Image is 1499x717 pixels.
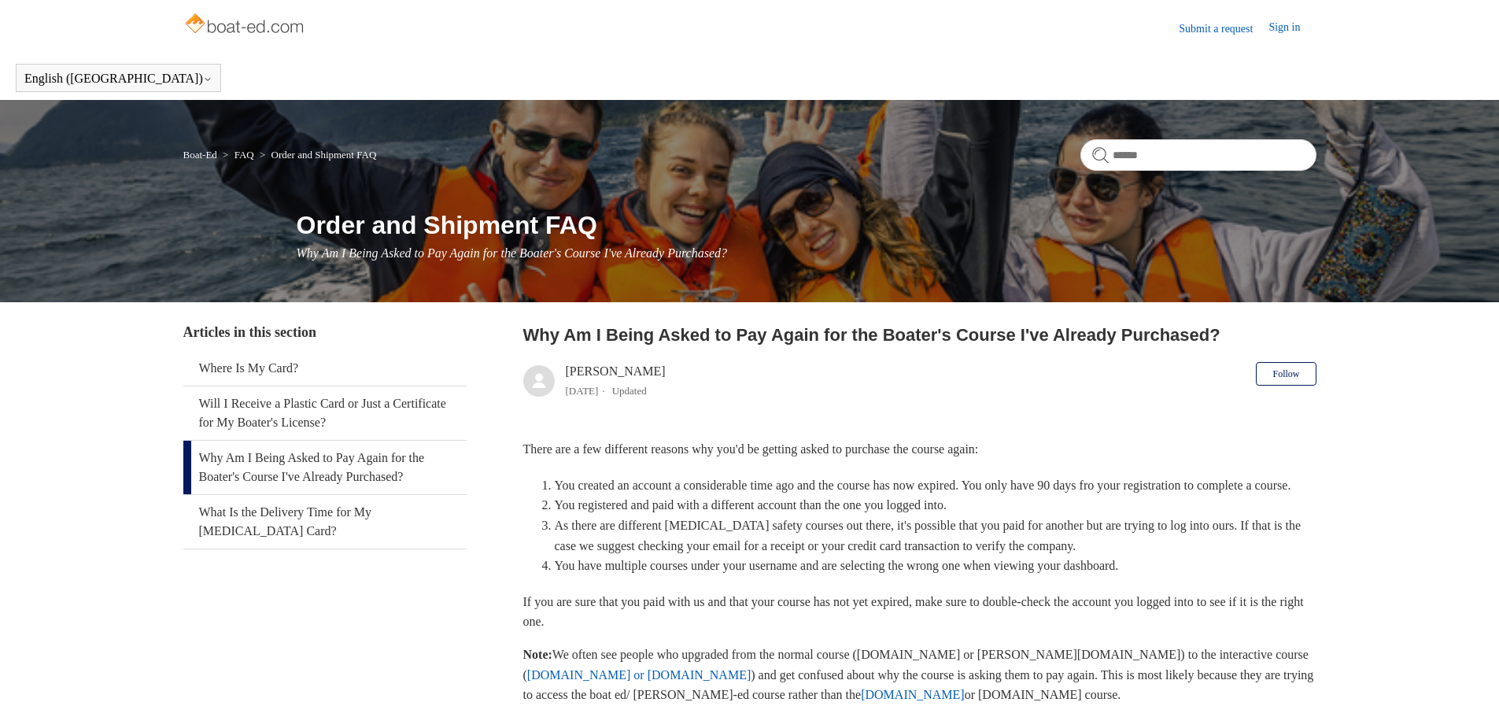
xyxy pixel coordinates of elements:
a: Will I Receive a Plastic Card or Just a Certificate for My Boater's License? [183,386,467,440]
a: What Is the Delivery Time for My [MEDICAL_DATA] Card? [183,495,467,549]
li: You registered and paid with a different account than the one you logged into. [555,495,1316,516]
span: Why Am I Being Asked to Pay Again for the Boater's Course I've Already Purchased? [297,246,727,260]
h2: Why Am I Being Asked to Pay Again for the Boater's Course I've Already Purchased? [523,322,1316,348]
a: [DOMAIN_NAME] or [DOMAIN_NAME] [527,668,751,682]
p: We often see people who upgraded from the normal course ([DOMAIN_NAME] or [PERSON_NAME][DOMAIN_NA... [523,645,1316,705]
strong: Note: [523,648,552,661]
a: Why Am I Being Asked to Pay Again for the Boater's Course I've Already Purchased? [183,441,467,494]
a: FAQ [234,149,254,161]
button: English ([GEOGRAPHIC_DATA]) [24,72,212,86]
a: Boat-Ed [183,149,217,161]
a: Where Is My Card? [183,351,467,386]
time: 03/01/2024, 12:51 [566,385,599,397]
a: [DOMAIN_NAME] [861,688,965,701]
div: [PERSON_NAME] [566,362,666,400]
a: Sign in [1268,19,1316,38]
li: You created an account a considerable time ago and the course has now expired. You only have 90 d... [555,475,1316,496]
img: Boat-Ed Help Center home page [183,9,308,41]
li: Order and Shipment FAQ [257,149,376,161]
button: Follow Article [1256,362,1316,386]
a: Order and Shipment FAQ [271,149,377,161]
li: FAQ [220,149,257,161]
li: Boat-Ed [183,149,220,161]
li: Updated [612,385,647,397]
p: There are a few different reasons why you'd be getting asked to purchase the course again: [523,439,1316,460]
li: As there are different [MEDICAL_DATA] safety courses out there, it's possible that you paid for a... [555,516,1316,556]
p: If you are sure that you paid with us and that your course has not yet expired, make sure to doub... [523,592,1316,632]
h1: Order and Shipment FAQ [297,206,1316,244]
li: You have multiple courses under your username and are selecting the wrong one when viewing your d... [555,556,1316,576]
a: Submit a request [1179,20,1268,37]
span: Articles in this section [183,324,316,340]
input: Search [1080,139,1316,171]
